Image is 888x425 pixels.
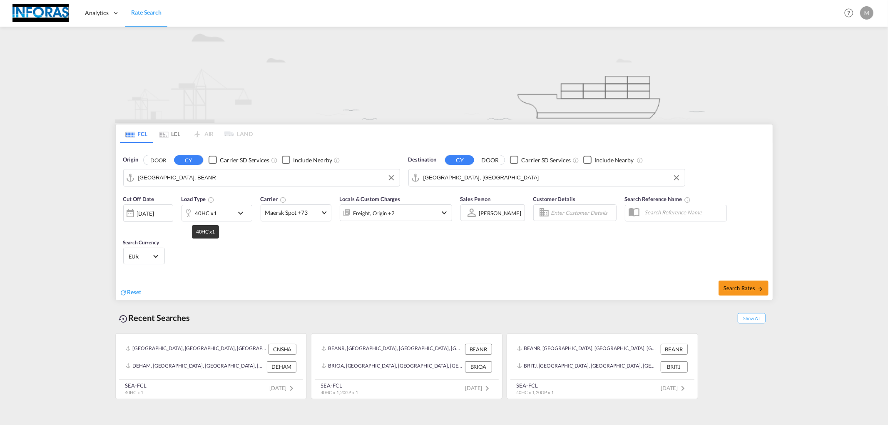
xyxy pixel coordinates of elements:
[445,155,474,165] button: CY
[120,124,253,143] md-pagination-wrapper: Use the left and right arrow keys to navigate between tabs
[119,314,129,324] md-icon: icon-backup-restore
[483,383,493,393] md-icon: icon-chevron-right
[385,171,398,184] button: Clear Input
[321,344,463,355] div: BEANR, Antwerp, Belgium, Western Europe, Europe
[625,196,691,202] span: Search Reference Name
[521,156,571,164] div: Carrier SD Services
[551,206,614,219] input: Enter Customer Details
[120,288,142,297] div: icon-refreshReset
[423,171,681,184] input: Search by Port
[123,196,154,202] span: Cut Off Date
[334,157,341,164] md-icon: Unchecked: Ignores neighbouring ports when fetching rates.Checked : Includes neighbouring ports w...
[115,333,307,399] recent-search-card: [GEOGRAPHIC_DATA], [GEOGRAPHIC_DATA], [GEOGRAPHIC_DATA], [GEOGRAPHIC_DATA] & [GEOGRAPHIC_DATA], [...
[182,196,214,202] span: Load Type
[517,382,554,389] div: SEA-FCL
[340,204,452,221] div: Freight Origin Destination Factory Stuffingicon-chevron-down
[128,250,160,262] md-select: Select Currency: € EUREuro
[465,344,492,355] div: BEANR
[123,239,159,246] span: Search Currency
[311,333,502,399] recent-search-card: BEANR, [GEOGRAPHIC_DATA], [GEOGRAPHIC_DATA], [GEOGRAPHIC_DATA], [GEOGRAPHIC_DATA] BEANRBRIOA, [GE...
[842,6,860,21] div: Help
[460,196,491,202] span: Sales Person
[321,382,358,389] div: SEA-FCL
[678,383,688,393] md-icon: icon-chevron-right
[85,9,109,17] span: Analytics
[282,156,332,164] md-checkbox: Checkbox No Ink
[670,171,683,184] button: Clear Input
[321,390,358,395] span: 40HC x 1, 20GP x 1
[287,383,297,393] md-icon: icon-chevron-right
[321,361,463,372] div: BRIOA, Itapoa, Brazil, South America, Americas
[440,208,450,218] md-icon: icon-chevron-down
[115,27,773,123] img: new-FCL.png
[517,344,659,355] div: BEANR, Antwerp, Belgium, Western Europe, Europe
[507,333,698,399] recent-search-card: BEANR, [GEOGRAPHIC_DATA], [GEOGRAPHIC_DATA], [GEOGRAPHIC_DATA], [GEOGRAPHIC_DATA] BEANRBRITJ, [GE...
[269,385,296,391] span: [DATE]
[124,169,400,186] md-input-container: Antwerp, BEANR
[209,156,269,164] md-checkbox: Checkbox No Ink
[127,288,142,296] span: Reset
[572,157,579,164] md-icon: Unchecked: Search for CY (Container Yard) services for all selected carriers.Checked : Search for...
[115,308,194,327] div: Recent Searches
[533,196,575,202] span: Customer Details
[517,390,554,395] span: 40HC x 1, 20GP x 1
[684,196,691,203] md-icon: Your search will be saved by the below given name
[137,210,154,217] div: [DATE]
[153,124,187,143] md-tab-item: LCL
[661,361,688,372] div: BRITJ
[125,390,143,395] span: 40HC x 1
[129,253,152,260] span: EUR
[138,171,395,184] input: Search by Port
[120,289,127,296] md-icon: icon-refresh
[860,6,873,20] div: M
[353,207,395,219] div: Freight Origin Destination Factory Stuffing
[196,229,215,235] span: 40HC x1
[269,344,296,355] div: CNSHA
[842,6,856,20] span: Help
[594,156,634,164] div: Include Nearby
[479,210,522,216] div: [PERSON_NAME]
[641,206,726,219] input: Search Reference Name
[409,169,685,186] md-input-container: Jebel Ali, AEJEA
[261,196,286,202] span: Carrier
[757,286,763,292] md-icon: icon-arrow-right
[12,4,69,22] img: eff75c7098ee11eeb65dd1c63e392380.jpg
[719,281,769,296] button: Search Ratesicon-arrow-right
[517,361,659,372] div: BRITJ, Itajai, Brazil, South America, Americas
[738,313,765,323] span: Show All
[116,143,773,300] div: Origin DOOR CY Checkbox No InkUnchecked: Search for CY (Container Yard) services for all selected...
[123,221,129,232] md-datepicker: Select
[131,9,162,16] span: Rate Search
[144,155,173,165] button: DOOR
[123,204,173,222] div: [DATE]
[123,156,138,164] span: Origin
[510,156,571,164] md-checkbox: Checkbox No Ink
[182,205,252,221] div: 40HC x1icon-chevron-down
[293,156,332,164] div: Include Nearby
[208,196,214,203] md-icon: icon-information-outline
[465,385,492,391] span: [DATE]
[661,385,688,391] span: [DATE]
[271,157,278,164] md-icon: Unchecked: Search for CY (Container Yard) services for all selected carriers.Checked : Search for...
[120,124,153,143] md-tab-item: FCL
[195,207,217,219] div: 40HC x1
[126,344,266,355] div: CNSHA, Shanghai, China, Greater China & Far East Asia, Asia Pacific
[265,209,319,217] span: Maersk Spot +73
[465,361,492,372] div: BRIOA
[174,155,203,165] button: CY
[637,157,643,164] md-icon: Unchecked: Ignores neighbouring ports when fetching rates.Checked : Includes neighbouring ports w...
[475,155,505,165] button: DOOR
[267,361,296,372] div: DEHAM
[583,156,634,164] md-checkbox: Checkbox No Ink
[724,285,764,291] span: Search Rates
[408,156,437,164] span: Destination
[220,156,269,164] div: Carrier SD Services
[236,208,250,218] md-icon: icon-chevron-down
[661,344,688,355] div: BEANR
[340,196,400,202] span: Locals & Custom Charges
[125,382,147,389] div: SEA-FCL
[280,196,286,203] md-icon: The selected Trucker/Carrierwill be displayed in the rate results If the rates are from another f...
[126,361,265,372] div: DEHAM, Hamburg, Germany, Western Europe, Europe
[478,207,522,219] md-select: Sales Person: Michael Tilger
